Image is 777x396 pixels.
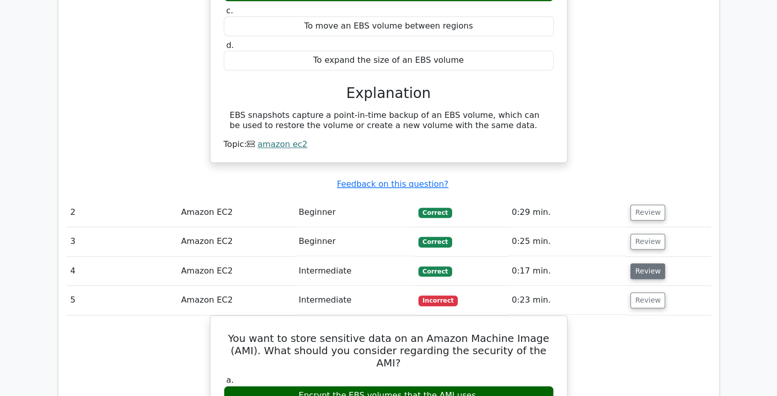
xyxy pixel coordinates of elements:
[226,40,234,50] span: d.
[257,139,307,149] a: amazon ec2
[295,198,414,227] td: Beginner
[177,227,294,256] td: Amazon EC2
[224,16,554,36] div: To move an EBS volume between regions
[226,375,234,385] span: a.
[508,198,627,227] td: 0:29 min.
[230,85,548,102] h3: Explanation
[418,237,452,247] span: Correct
[66,286,177,315] td: 5
[508,227,627,256] td: 0:25 min.
[224,51,554,70] div: To expand the size of an EBS volume
[508,286,627,315] td: 0:23 min.
[66,227,177,256] td: 3
[224,139,554,150] div: Topic:
[630,292,665,308] button: Review
[630,205,665,220] button: Review
[177,198,294,227] td: Amazon EC2
[630,234,665,250] button: Review
[418,208,452,218] span: Correct
[177,257,294,286] td: Amazon EC2
[418,266,452,277] span: Correct
[226,6,233,15] span: c.
[177,286,294,315] td: Amazon EC2
[295,227,414,256] td: Beginner
[66,198,177,227] td: 2
[630,263,665,279] button: Review
[230,110,548,132] div: EBS snapshots capture a point-in-time backup of an EBS volume, which can be used to restore the v...
[418,295,458,306] span: Incorrect
[337,179,448,189] a: Feedback on this question?
[295,286,414,315] td: Intermediate
[66,257,177,286] td: 4
[295,257,414,286] td: Intermediate
[508,257,627,286] td: 0:17 min.
[223,332,555,369] h5: You want to store sensitive data on an Amazon Machine Image (AMI). What should you consider regar...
